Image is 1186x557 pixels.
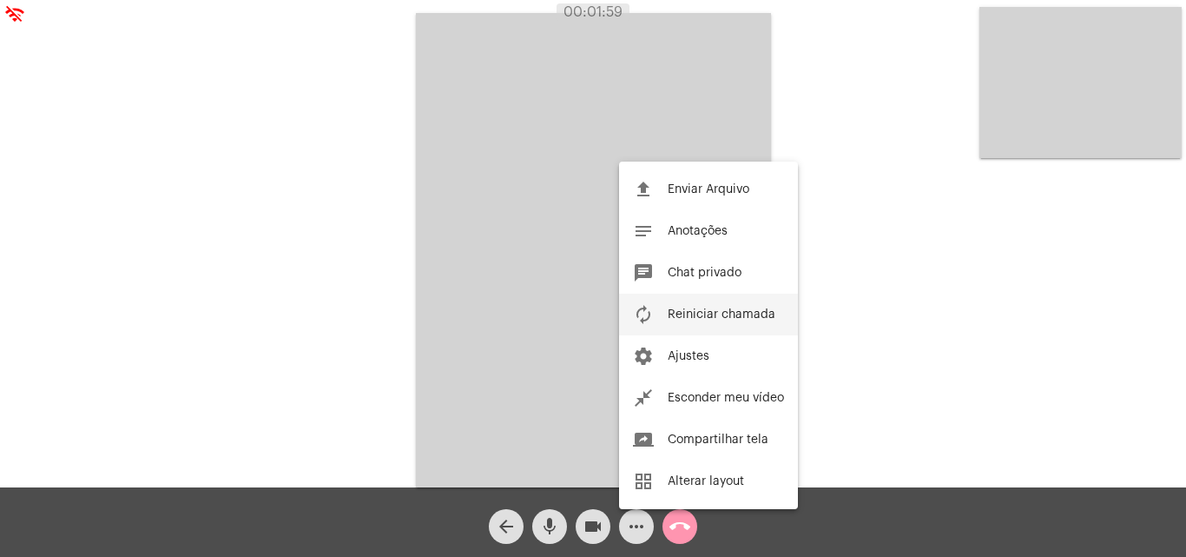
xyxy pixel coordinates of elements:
mat-icon: screen_share [633,429,654,450]
mat-icon: notes [633,221,654,242]
span: Enviar Arquivo [668,183,749,196]
mat-icon: chat [633,262,654,283]
span: Ajustes [668,350,709,362]
mat-icon: close_fullscreen [633,388,654,408]
mat-icon: autorenew [633,304,654,325]
span: Chat privado [668,267,741,279]
span: Alterar layout [668,475,744,487]
mat-icon: grid_view [633,471,654,492]
span: Reiniciar chamada [668,308,775,321]
span: Compartilhar tela [668,434,768,446]
span: Anotações [668,225,728,237]
mat-icon: settings [633,346,654,367]
span: Esconder meu vídeo [668,392,784,404]
mat-icon: file_upload [633,179,654,200]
